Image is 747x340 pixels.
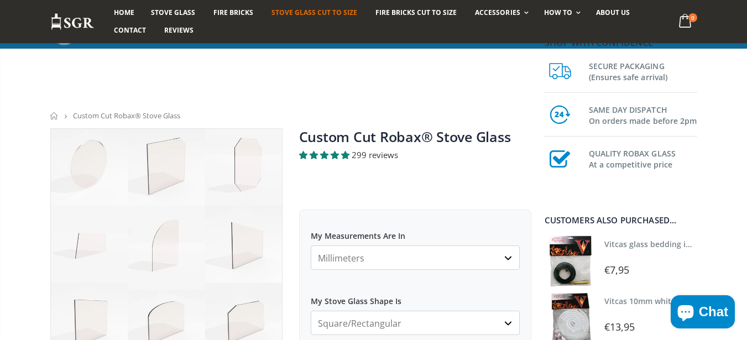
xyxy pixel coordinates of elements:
[589,59,697,83] h3: SECURE PACKAGING (Ensures safe arrival)
[299,149,352,160] span: 4.94 stars
[114,25,146,35] span: Contact
[73,111,180,121] span: Custom Cut Robax® Stove Glass
[263,4,365,22] a: Stove Glass Cut To Size
[311,286,520,306] label: My Stove Glass Shape Is
[271,8,357,17] span: Stove Glass Cut To Size
[375,8,457,17] span: Fire Bricks Cut To Size
[352,149,398,160] span: 299 reviews
[588,4,638,22] a: About us
[674,11,697,33] a: 0
[151,8,195,17] span: Stove Glass
[536,4,586,22] a: How To
[604,320,635,333] span: €13,95
[589,102,697,127] h3: SAME DAY DISPATCH On orders made before 2pm
[213,8,253,17] span: Fire Bricks
[667,295,738,331] inbox-online-store-chat: Shopify online store chat
[156,22,202,39] a: Reviews
[299,127,511,146] a: Custom Cut Robax® Stove Glass
[143,4,203,22] a: Stove Glass
[544,8,572,17] span: How To
[545,236,596,287] img: Vitcas stove glass bedding in tape
[106,4,143,22] a: Home
[164,25,194,35] span: Reviews
[467,4,534,22] a: Accessories
[114,8,134,17] span: Home
[596,8,630,17] span: About us
[604,263,629,276] span: €7,95
[545,216,697,224] div: Customers also purchased...
[205,4,262,22] a: Fire Bricks
[50,112,59,119] a: Home
[106,22,154,39] a: Contact
[688,13,697,22] span: 0
[475,8,520,17] span: Accessories
[311,221,520,241] label: My Measurements Are In
[50,13,95,31] img: Stove Glass Replacement
[367,4,465,22] a: Fire Bricks Cut To Size
[589,146,697,170] h3: QUALITY ROBAX GLASS At a competitive price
